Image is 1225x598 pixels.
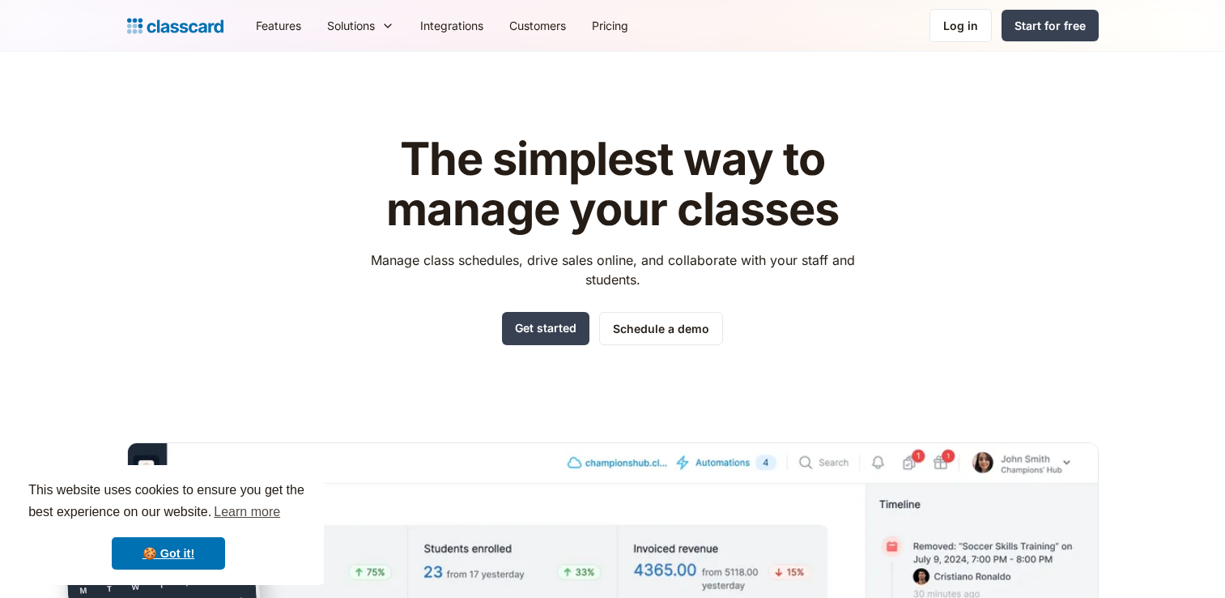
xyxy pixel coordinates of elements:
[211,500,283,524] a: learn more about cookies
[1002,10,1099,41] a: Start for free
[496,7,579,44] a: Customers
[314,7,407,44] div: Solutions
[112,537,225,570] a: dismiss cookie message
[1014,17,1086,34] div: Start for free
[13,465,324,585] div: cookieconsent
[355,135,870,234] h1: The simplest way to manage your classes
[502,312,589,345] a: Get started
[243,7,314,44] a: Features
[28,481,308,524] span: This website uses cookies to ensure you get the best experience on our website.
[327,17,375,34] div: Solutions
[127,15,223,37] a: home
[599,312,723,345] a: Schedule a demo
[355,250,870,289] p: Manage class schedules, drive sales online, and collaborate with your staff and students.
[943,17,978,34] div: Log in
[579,7,641,44] a: Pricing
[929,9,992,42] a: Log in
[407,7,496,44] a: Integrations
